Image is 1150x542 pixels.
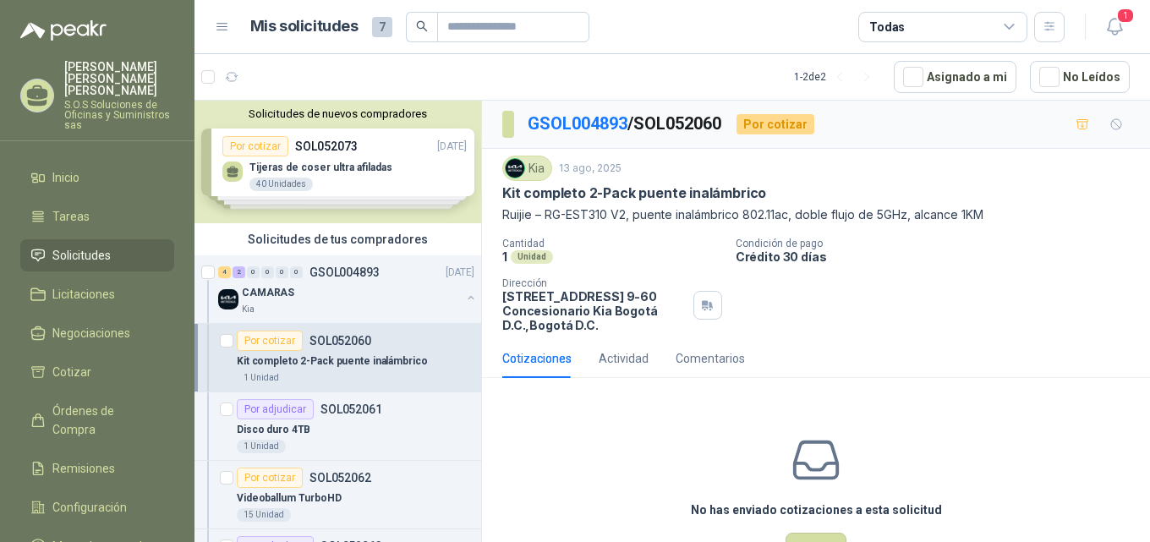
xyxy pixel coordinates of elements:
[218,262,478,316] a: 4 2 0 0 0 0 GSOL004893[DATE] Company LogoCAMARASKia
[250,14,359,39] h1: Mis solicitudes
[64,61,174,96] p: [PERSON_NAME] [PERSON_NAME] [PERSON_NAME]
[261,266,274,278] div: 0
[194,324,481,392] a: Por cotizarSOL052060Kit completo 2-Pack puente inalámbrico1 Unidad
[20,20,107,41] img: Logo peakr
[276,266,288,278] div: 0
[506,159,524,178] img: Company Logo
[52,285,115,304] span: Licitaciones
[247,266,260,278] div: 0
[528,113,627,134] a: GSOL004893
[691,501,942,519] h3: No has enviado cotizaciones a esta solicitud
[511,250,553,264] div: Unidad
[416,20,428,32] span: search
[502,277,687,289] p: Dirección
[237,371,286,385] div: 1 Unidad
[309,266,380,278] p: GSOL004893
[20,200,174,233] a: Tareas
[237,468,303,488] div: Por cotizar
[52,207,90,226] span: Tareas
[502,156,552,181] div: Kia
[20,239,174,271] a: Solicitudes
[242,285,294,301] p: CAMARAS
[1099,12,1130,42] button: 1
[446,265,474,281] p: [DATE]
[20,491,174,523] a: Configuración
[52,402,158,439] span: Órdenes de Compra
[237,508,291,522] div: 15 Unidad
[52,246,111,265] span: Solicitudes
[194,392,481,461] a: Por adjudicarSOL052061Disco duro 4TB1 Unidad
[233,266,245,278] div: 2
[794,63,880,90] div: 1 - 2 de 2
[237,399,314,419] div: Por adjudicar
[502,289,687,332] p: [STREET_ADDRESS] 9-60 Concesionario Kia Bogotá D.C. , Bogotá D.C.
[218,289,238,309] img: Company Logo
[599,349,649,368] div: Actividad
[676,349,745,368] div: Comentarios
[237,331,303,351] div: Por cotizar
[290,266,303,278] div: 0
[20,452,174,485] a: Remisiones
[528,111,723,137] p: / SOL052060
[736,249,1143,264] p: Crédito 30 días
[20,162,174,194] a: Inicio
[194,461,481,529] a: Por cotizarSOL052062Videoballum TurboHD15 Unidad
[309,472,371,484] p: SOL052062
[20,395,174,446] a: Órdenes de Compra
[502,349,572,368] div: Cotizaciones
[237,490,342,506] p: Videoballum TurboHD
[20,317,174,349] a: Negociaciones
[737,114,814,134] div: Por cotizar
[502,184,766,202] p: Kit completo 2-Pack puente inalámbrico
[237,353,427,370] p: Kit completo 2-Pack puente inalámbrico
[52,168,79,187] span: Inicio
[194,223,481,255] div: Solicitudes de tus compradores
[869,18,905,36] div: Todas
[20,356,174,388] a: Cotizar
[502,238,722,249] p: Cantidad
[237,422,310,438] p: Disco duro 4TB
[52,324,130,342] span: Negociaciones
[237,440,286,453] div: 1 Unidad
[1116,8,1135,24] span: 1
[502,205,1130,224] p: Ruijie – RG-EST310 V2, puente inalámbrico 802.11ac, doble flujo de 5GHz, alcance 1KM
[372,17,392,37] span: 7
[20,278,174,310] a: Licitaciones
[52,363,91,381] span: Cotizar
[894,61,1016,93] button: Asignado a mi
[64,100,174,130] p: S.O.S Soluciones de Oficinas y Suministros sas
[559,161,622,177] p: 13 ago, 2025
[320,403,382,415] p: SOL052061
[1030,61,1130,93] button: No Leídos
[242,303,255,316] p: Kia
[218,266,231,278] div: 4
[52,498,127,517] span: Configuración
[201,107,474,120] button: Solicitudes de nuevos compradores
[309,335,371,347] p: SOL052060
[502,249,507,264] p: 1
[194,101,481,223] div: Solicitudes de nuevos compradoresPor cotizarSOL052073[DATE] Tijeras de coser ultra afiladas40 Uni...
[52,459,115,478] span: Remisiones
[736,238,1143,249] p: Condición de pago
